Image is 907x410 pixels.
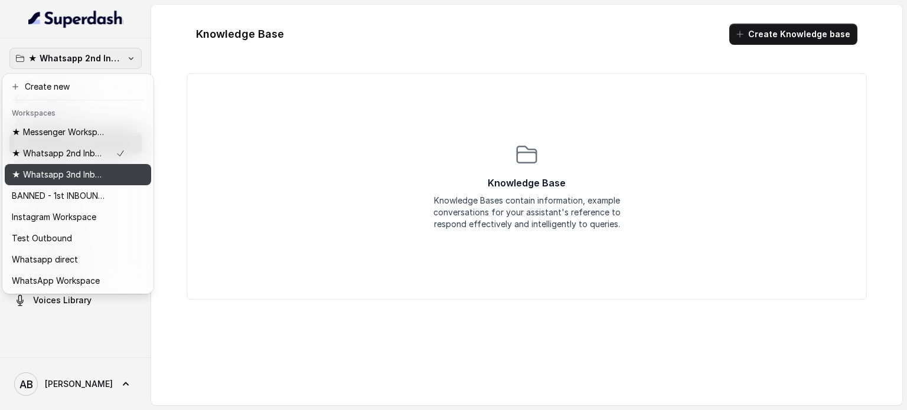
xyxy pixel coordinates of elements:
p: ★ Messenger Workspace [12,125,106,139]
header: Workspaces [5,103,151,122]
p: Whatsapp direct [12,252,78,267]
p: WhatsApp Workspace [12,274,100,288]
p: ★ Whatsapp 2nd Inbound BM5 [12,146,106,160]
p: BANNED - 1st INBOUND Workspace [12,189,106,203]
p: Test Outbound [12,231,72,245]
button: ★ Whatsapp 2nd Inbound BM5 [9,48,142,69]
button: Create new [5,76,151,97]
div: ★ Whatsapp 2nd Inbound BM5 [2,74,154,294]
p: ★ Whatsapp 2nd Inbound BM5 [28,51,123,65]
p: Instagram Workspace [12,210,96,224]
p: ★ Whatsapp 3nd Inbound BM5 [12,168,106,182]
